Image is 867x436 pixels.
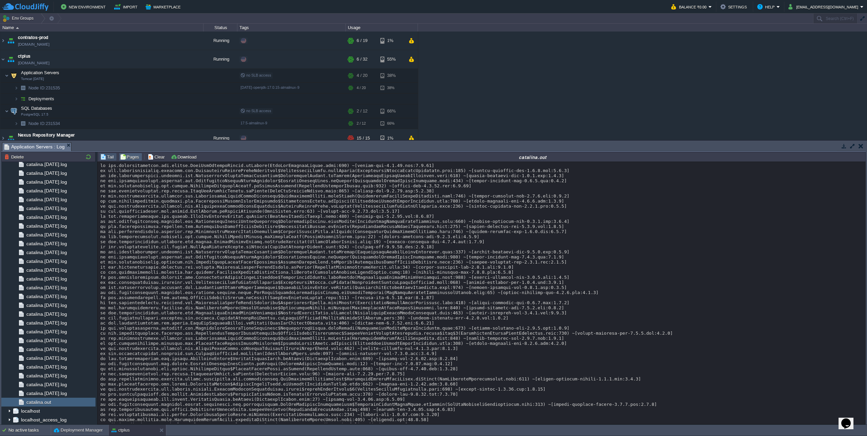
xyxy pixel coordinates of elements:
[25,249,68,255] a: catalina.[DATE].log
[25,258,68,264] a: catalina.[DATE].log
[171,154,198,160] button: Download
[25,346,68,352] a: catalina.[DATE].log
[788,3,860,11] button: [EMAIL_ADDRESS][DOMAIN_NAME]
[18,132,75,139] span: Nexus Repository Manager
[25,311,68,317] span: catalina.[DATE].log
[25,232,68,238] span: catalina.[DATE].log
[1,24,203,32] div: Name
[380,129,402,147] div: 1%
[25,223,68,229] a: catalina.[DATE].log
[380,32,402,50] div: 1%
[9,69,19,82] img: AMDAwAAAACH5BAEAAAAALAAAAAABAAEAAAICRAEAOw==
[0,129,6,147] img: AMDAwAAAACH5BAEAAAAALAAAAAABAAEAAAICRAEAOw==
[238,24,345,32] div: Tags
[28,121,46,126] span: Node ID:
[25,355,68,361] a: catalina.[DATE].log
[9,104,19,118] img: AMDAwAAAACH5BAEAAAAALAAAAAABAAEAAAICRAEAOw==
[25,364,68,370] a: catalina.[DATE].log
[28,85,61,91] a: Node ID:231535
[21,112,48,117] span: PostgreSQL 17.5
[146,3,183,11] button: Marketplace
[25,329,68,335] span: catalina.[DATE].log
[2,14,36,23] button: Env Groups
[120,154,141,160] button: Pages
[25,381,68,388] a: catalina.[DATE].log
[18,60,49,66] a: [DOMAIN_NAME]
[380,69,402,82] div: 38%
[5,104,9,118] img: AMDAwAAAACH5BAEAAAAALAAAAAABAAEAAAICRAEAOw==
[25,302,68,308] a: catalina.[DATE].log
[380,50,402,68] div: 55%
[114,3,140,11] button: Import
[18,94,28,104] img: AMDAwAAAACH5BAEAAAAALAAAAAABAAEAAAICRAEAOw==
[111,427,130,434] button: ctplus
[25,285,68,291] a: catalina.[DATE].log
[25,399,52,405] a: catalina.out
[25,241,68,247] a: catalina.[DATE].log
[20,106,53,111] a: SQL DatabasesPostgreSQL 17.5
[204,129,237,147] div: Running
[204,24,237,32] div: Status
[25,196,68,203] a: catalina.[DATE].log
[0,50,6,68] img: AMDAwAAAACH5BAEAAAAALAAAAAABAAEAAAICRAEAOw==
[25,179,68,185] a: catalina.[DATE].log
[28,85,46,90] span: Node ID:
[204,32,237,50] div: Running
[240,109,271,113] span: no SLB access
[757,3,777,11] button: Help
[6,32,16,50] img: AMDAwAAAACH5BAEAAAAALAAAAAABAAEAAAICRAEAOw==
[100,154,116,160] button: Tail
[25,170,68,176] a: catalina.[DATE].log
[28,85,61,91] span: 231535
[346,24,418,32] div: Usage
[25,205,68,211] span: catalina.[DATE].log
[25,214,68,220] a: catalina.[DATE].log
[18,34,48,41] a: contratos-prod
[357,69,367,82] div: 4 / 20
[380,118,402,129] div: 66%
[14,118,18,129] img: AMDAwAAAACH5BAEAAAAALAAAAAABAAEAAAICRAEAOw==
[16,27,19,29] img: AMDAwAAAACH5BAEAAAAALAAAAAABAAEAAAICRAEAOw==
[25,390,68,396] a: catalina.[DATE].log
[18,139,49,145] a: [DOMAIN_NAME]
[14,83,18,93] img: AMDAwAAAACH5BAEAAAAALAAAAAABAAEAAAICRAEAOw==
[25,267,68,273] span: catalina.[DATE].log
[18,53,31,60] a: ctplus
[20,105,53,111] span: SQL Databases
[6,129,16,147] img: AMDAwAAAACH5BAEAAAAALAAAAAABAAEAAAICRAEAOw==
[18,41,49,48] a: [DOMAIN_NAME]
[25,276,68,282] span: catalina.[DATE].log
[380,104,402,118] div: 66%
[671,3,709,11] button: Balance ₹0.00
[25,188,68,194] a: catalina.[DATE].log
[204,50,237,68] div: Running
[148,154,167,160] button: Clear
[25,293,68,299] a: catalina.[DATE].log
[357,50,367,68] div: 6 / 32
[25,373,68,379] a: catalina.[DATE].log
[201,154,865,160] div: catalina.out
[2,3,48,11] img: CloudJiffy
[25,320,68,326] a: catalina.[DATE].log
[20,417,68,423] a: localhost_access_log
[357,118,366,129] div: 2 / 12
[357,83,366,93] div: 4 / 20
[4,154,26,160] button: Delete
[61,3,108,11] button: New Environment
[20,70,60,76] span: Application Servers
